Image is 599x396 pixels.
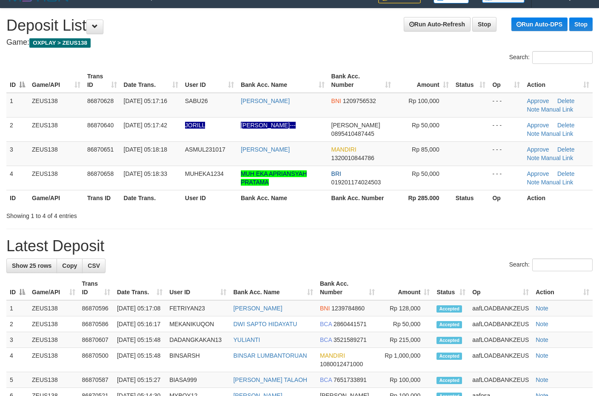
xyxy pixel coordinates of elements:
[536,336,548,343] a: Note
[6,276,29,300] th: ID: activate to sort column descending
[452,190,489,206] th: Status
[536,321,548,327] a: Note
[378,348,433,372] td: Rp 1,000,000
[88,262,100,269] span: CSV
[87,98,114,104] span: 86870628
[114,300,166,316] td: [DATE] 05:17:08
[12,262,51,269] span: Show 25 rows
[334,321,367,327] span: Copy 2860441571 to clipboard
[536,305,548,312] a: Note
[241,146,290,153] a: [PERSON_NAME]
[334,336,367,343] span: Copy 3521589271 to clipboard
[6,316,29,332] td: 2
[412,170,439,177] span: Rp 50,000
[166,372,230,388] td: BIASA999
[87,170,114,177] span: 86870658
[79,276,114,300] th: Trans ID: activate to sort column ascending
[472,17,496,32] a: Stop
[328,69,394,93] th: Bank Acc. Number: activate to sort column ascending
[6,69,29,93] th: ID: activate to sort column descending
[6,38,593,47] h4: Game:
[527,146,549,153] a: Approve
[6,348,29,372] td: 4
[124,98,167,104] span: [DATE] 05:17:16
[182,190,237,206] th: User ID
[79,332,114,348] td: 86870607
[523,190,593,206] th: Action
[166,332,230,348] td: DADANGKAKAN13
[29,69,84,93] th: Game/API: activate to sort column ascending
[320,361,363,367] span: Copy 1080012471000 to clipboard
[29,348,79,372] td: ZEUS138
[331,170,341,177] span: BRI
[541,106,573,113] a: Manual Link
[541,179,573,186] a: Manual Link
[84,190,120,206] th: Trans ID
[120,69,182,93] th: Date Trans.: activate to sort column ascending
[489,141,523,166] td: - - -
[124,122,167,129] span: [DATE] 05:17:42
[57,258,83,273] a: Copy
[331,146,357,153] span: MANDIRI
[452,69,489,93] th: Status: activate to sort column ascending
[6,258,57,273] a: Show 25 rows
[185,122,205,129] span: Nama rekening ada tanda titik/strip, harap diedit
[331,179,381,186] span: Copy 019201174024503 to clipboard
[378,332,433,348] td: Rp 215,000
[378,300,433,316] td: Rp 128,000
[436,305,462,313] span: Accepted
[166,348,230,372] td: BINSARSH
[469,372,532,388] td: aafLOADBANKZEUS
[489,190,523,206] th: Op
[569,17,593,31] a: Stop
[6,141,29,166] td: 3
[331,305,365,312] span: Copy 1239784860 to clipboard
[166,316,230,332] td: MEKANIKUQON
[114,348,166,372] td: [DATE] 05:15:48
[489,117,523,141] td: - - -
[532,51,593,64] input: Search:
[469,300,532,316] td: aafLOADBANKZEUS
[79,348,114,372] td: 86870500
[527,98,549,104] a: Approve
[433,276,469,300] th: Status: activate to sort column ascending
[87,122,114,129] span: 86870640
[29,38,91,48] span: OXPLAY > ZEUS138
[412,146,439,153] span: Rp 85,000
[541,130,573,137] a: Manual Link
[436,377,462,384] span: Accepted
[378,316,433,332] td: Rp 50,000
[557,122,574,129] a: Delete
[29,316,79,332] td: ZEUS138
[82,258,106,273] a: CSV
[511,17,568,31] a: Run Auto-DPS
[536,376,548,383] a: Note
[320,336,332,343] span: BCA
[469,348,532,372] td: aafLOADBANKZEUS
[378,372,433,388] td: Rp 100,000
[29,141,84,166] td: ZEUS138
[87,146,114,153] span: 86870651
[185,98,208,104] span: SABU26
[509,51,593,64] label: Search:
[6,17,593,34] h1: Deposit List
[79,300,114,316] td: 86870596
[120,190,182,206] th: Date Trans.
[557,98,574,104] a: Delete
[6,238,593,255] h1: Latest Deposit
[124,146,167,153] span: [DATE] 05:18:18
[230,276,317,300] th: Bank Acc. Name: activate to sort column ascending
[79,316,114,332] td: 86870586
[469,316,532,332] td: aafLOADBANKZEUS
[527,130,539,137] a: Note
[404,17,471,32] a: Run Auto-Refresh
[489,166,523,190] td: - - -
[84,69,120,93] th: Trans ID: activate to sort column ascending
[166,276,230,300] th: User ID: activate to sort column ascending
[29,190,84,206] th: Game/API
[237,190,328,206] th: Bank Acc. Name
[378,276,433,300] th: Amount: activate to sort column ascending
[320,305,330,312] span: BNI
[29,166,84,190] td: ZEUS138
[343,98,376,104] span: Copy 1209756532 to clipboard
